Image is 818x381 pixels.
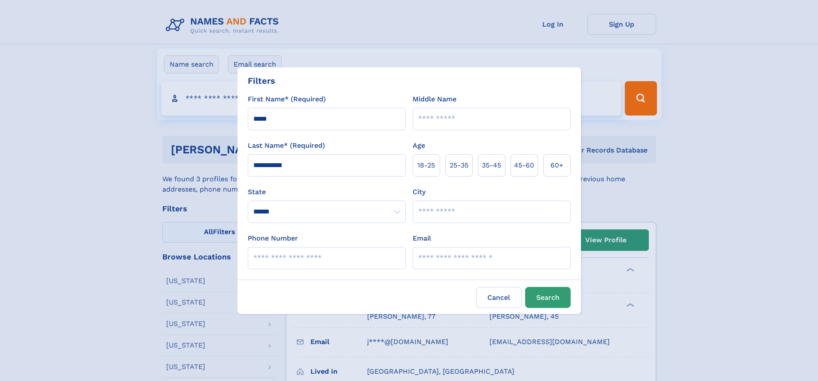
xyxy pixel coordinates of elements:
[514,160,534,171] span: 45‑60
[413,233,431,244] label: Email
[550,160,563,171] span: 60+
[525,287,571,308] button: Search
[248,187,406,197] label: State
[476,287,522,308] label: Cancel
[248,74,275,87] div: Filters
[482,160,501,171] span: 35‑45
[248,94,326,104] label: First Name* (Required)
[248,233,298,244] label: Phone Number
[413,94,456,104] label: Middle Name
[450,160,468,171] span: 25‑35
[413,187,426,197] label: City
[413,140,425,151] label: Age
[417,160,435,171] span: 18‑25
[248,140,325,151] label: Last Name* (Required)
